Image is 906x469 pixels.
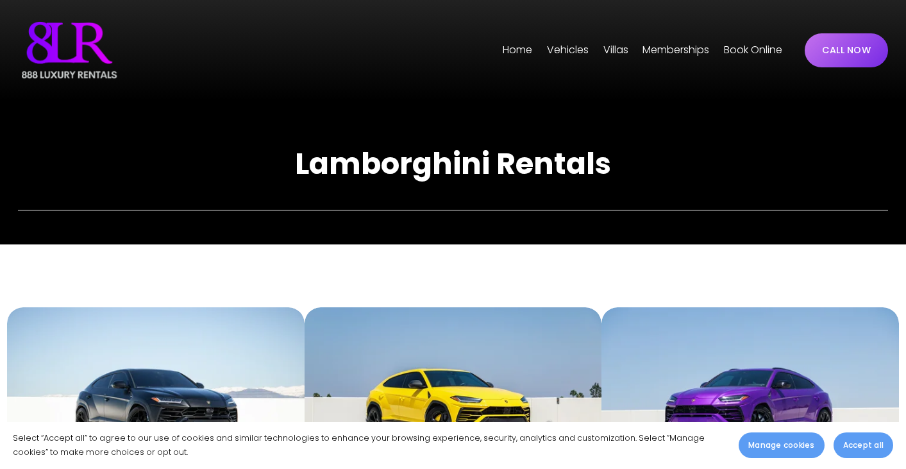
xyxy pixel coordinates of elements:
a: CALL NOW [805,33,888,67]
img: Luxury Car &amp; Home Rentals For Every Occasion [18,18,121,82]
span: Manage cookies [748,439,814,451]
a: Memberships [642,40,709,60]
p: Select “Accept all” to agree to our use of cookies and similar technologies to enhance your brows... [13,431,726,460]
button: Accept all [834,432,893,458]
span: Vehicles [547,41,589,60]
a: folder dropdown [603,40,628,60]
a: Home [503,40,532,60]
a: Book Online [724,40,782,60]
button: Manage cookies [739,432,824,458]
span: Accept all [843,439,884,451]
strong: Lamborghini Rentals [295,142,611,184]
a: folder dropdown [547,40,589,60]
span: Villas [603,41,628,60]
